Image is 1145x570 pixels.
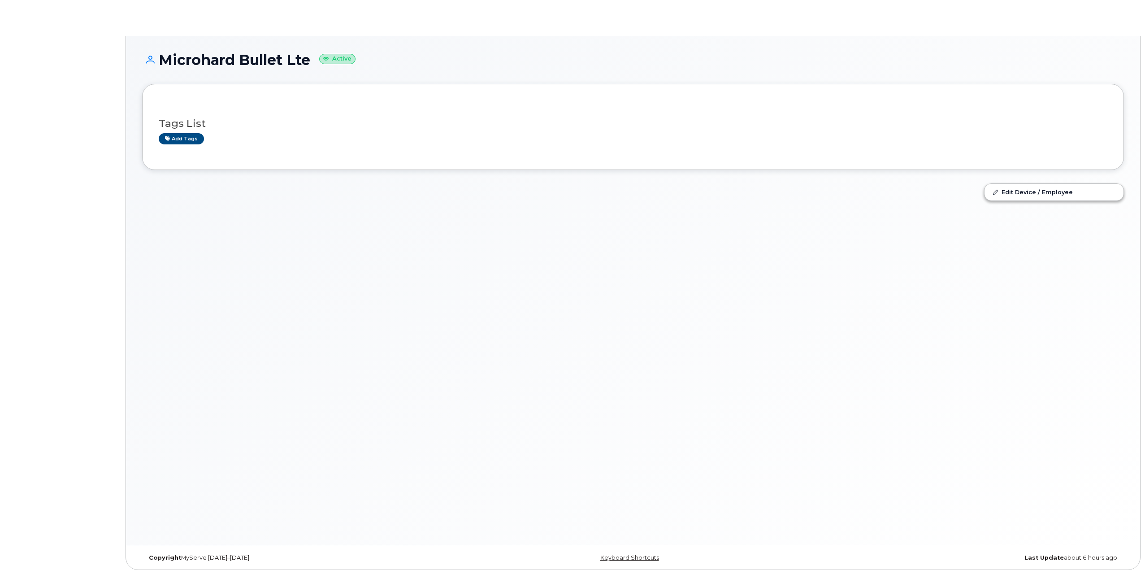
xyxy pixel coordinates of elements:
[797,554,1124,561] div: about 6 hours ago
[985,184,1123,200] a: Edit Device / Employee
[600,554,659,561] a: Keyboard Shortcuts
[149,554,181,561] strong: Copyright
[319,54,356,64] small: Active
[142,554,469,561] div: MyServe [DATE]–[DATE]
[159,118,1107,129] h3: Tags List
[159,133,204,144] a: Add tags
[1024,554,1064,561] strong: Last Update
[142,52,1124,68] h1: Microhard Bullet Lte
